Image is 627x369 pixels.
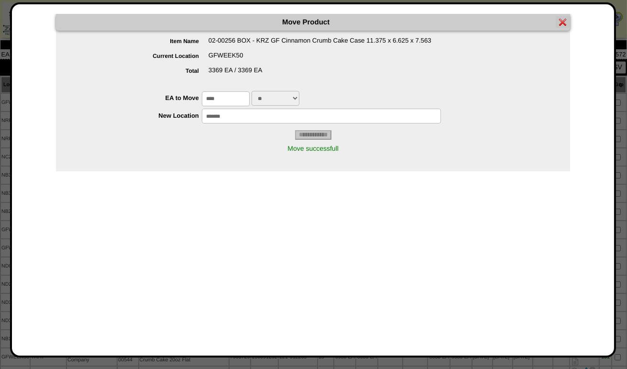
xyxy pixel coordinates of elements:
label: Current Location [75,53,209,59]
label: Total [75,67,209,74]
label: Item Name [75,38,209,45]
div: 02-00256 BOX - KRZ GF Cinnamon Crumb Cake Case 11.375 x 6.625 x 7.563 [75,37,570,52]
label: EA to Move [75,94,202,101]
label: New Location [75,112,202,119]
img: error.gif [559,18,567,26]
div: Move successfull [56,140,570,157]
div: GFWEEK50 [75,52,570,67]
div: Move Product [56,14,570,31]
div: 3369 EA / 3369 EA [75,67,570,81]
